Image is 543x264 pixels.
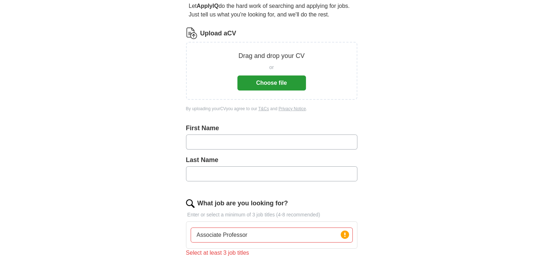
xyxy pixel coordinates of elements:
label: What job are you looking for? [197,199,288,208]
img: search.png [186,199,195,208]
p: Enter or select a minimum of 3 job titles (4-8 recommended) [186,211,357,219]
strong: ApplyIQ [197,3,218,9]
div: Select at least 3 job titles [186,249,357,257]
label: Upload a CV [200,29,236,38]
a: T&Cs [258,106,269,111]
span: or [269,64,273,71]
p: Drag and drop your CV [238,51,305,61]
div: By uploading your CV you agree to our and . [186,106,357,112]
a: Privacy Notice [278,106,306,111]
img: CV Icon [186,28,197,39]
input: Type a job title and press enter [191,228,353,243]
label: Last Name [186,155,357,165]
label: First Name [186,123,357,133]
button: Choose file [237,75,306,91]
